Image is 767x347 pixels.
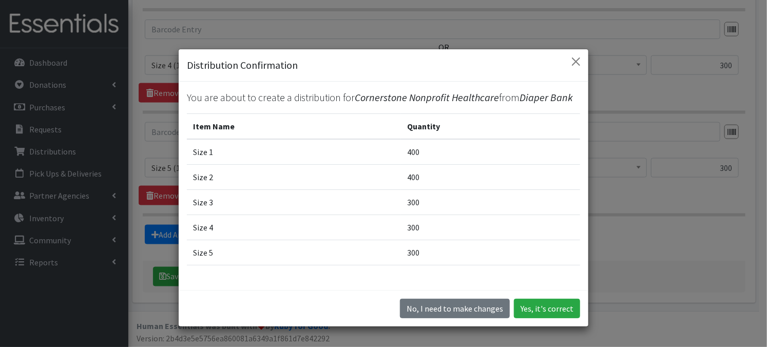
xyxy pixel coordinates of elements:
[187,90,580,105] p: You are about to create a distribution for from
[187,286,580,301] p: Please confirm that the above list is what you want to distribute.
[187,190,401,215] td: Size 3
[187,139,401,165] td: Size 1
[401,190,580,215] td: 300
[187,57,298,73] h5: Distribution Confirmation
[401,240,580,265] td: 300
[401,139,580,165] td: 400
[401,165,580,190] td: 400
[568,53,584,70] button: Close
[514,299,580,318] button: Yes, it's correct
[187,165,401,190] td: Size 2
[187,114,401,140] th: Item Name
[401,215,580,240] td: 300
[401,114,580,140] th: Quantity
[187,215,401,240] td: Size 4
[520,91,573,104] span: Diaper Bank
[355,91,499,104] span: Cornerstone Nonprofit Healthcare
[400,299,510,318] button: No I need to make changes
[187,240,401,265] td: Size 5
